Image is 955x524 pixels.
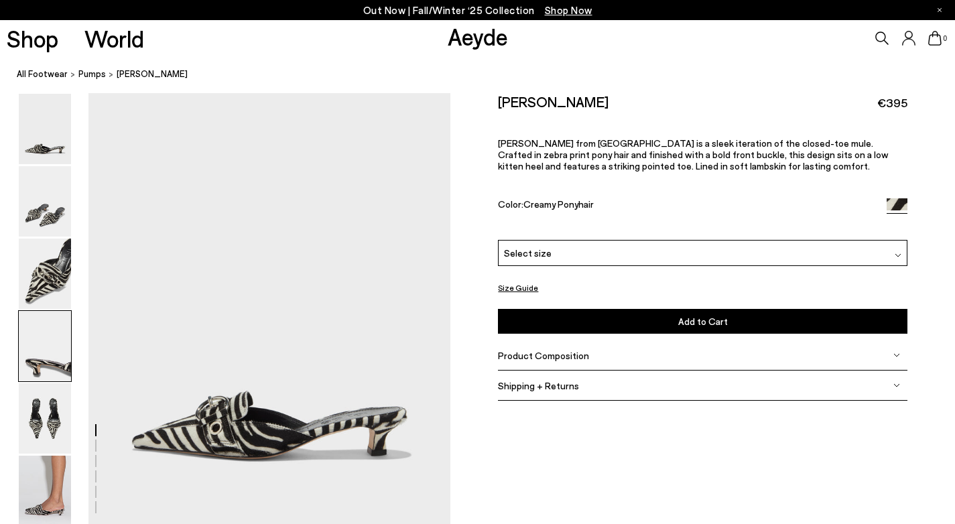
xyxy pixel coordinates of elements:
img: svg%3E [893,382,900,389]
img: Danielle Ponyhair Mules - Image 1 [19,94,71,164]
img: Danielle Ponyhair Mules - Image 5 [19,383,71,454]
button: Size Guide [498,279,538,296]
span: Add to Cart [678,316,728,327]
span: €395 [877,94,907,111]
a: Shop [7,27,58,50]
img: Danielle Ponyhair Mules - Image 3 [19,239,71,309]
h2: [PERSON_NAME] [498,93,609,110]
span: Navigate to /collections/new-in [545,4,592,16]
span: pumps [78,68,106,79]
img: Danielle Ponyhair Mules - Image 4 [19,311,71,381]
span: Creamy Ponyhair [523,198,594,210]
a: Aeyde [448,22,508,50]
a: pumps [78,67,106,81]
nav: breadcrumb [17,56,955,93]
img: svg%3E [893,352,900,358]
span: 0 [942,35,948,42]
img: svg%3E [895,252,901,259]
p: Out Now | Fall/Winter ‘25 Collection [363,2,592,19]
a: World [84,27,144,50]
span: [PERSON_NAME] [117,67,188,81]
img: Danielle Ponyhair Mules - Image 2 [19,166,71,237]
p: [PERSON_NAME] from [GEOGRAPHIC_DATA] is a sleek iteration of the closed-toe mule. Crafted in zebr... [498,137,907,172]
span: Product Composition [498,350,589,361]
span: Select size [504,246,552,260]
a: 0 [928,31,942,46]
span: Shipping + Returns [498,380,579,391]
a: All Footwear [17,67,68,81]
div: Color: [498,198,873,214]
button: Add to Cart [498,309,907,334]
